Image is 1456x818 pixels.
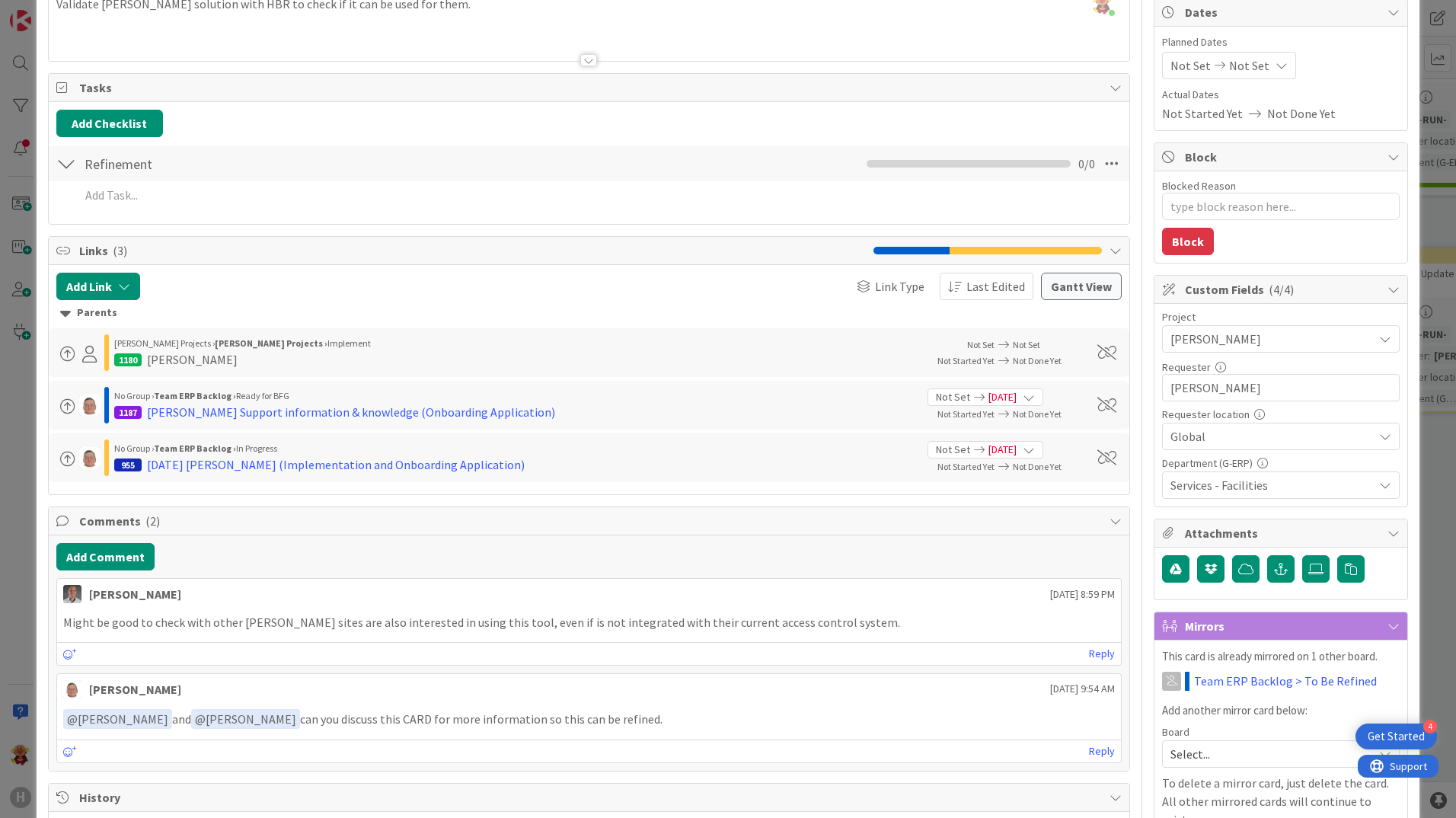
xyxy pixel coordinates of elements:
span: Planned Dates [1162,34,1400,50]
b: Team ERP Backlog › [154,390,236,401]
span: Actual Dates [1162,87,1400,103]
a: Reply [1089,742,1115,761]
div: [DATE] [PERSON_NAME] (Implementation and Onboarding Application) [147,455,525,474]
span: Not Done Yet [1013,408,1062,420]
span: [DATE] 8:59 PM [1050,586,1115,602]
span: History [79,788,1102,807]
button: Add Comment [56,543,155,570]
span: Not Started Yet [937,461,995,472]
span: Block [1185,148,1380,166]
span: Select... [1170,743,1365,765]
div: 1187 [114,406,142,419]
div: [PERSON_NAME] [89,585,181,603]
div: 4 [1423,720,1437,733]
img: lD [63,680,81,698]
span: Not Set [936,389,970,405]
button: Add Link [56,273,140,300]
button: Add Checklist [56,110,163,137]
div: Requester location [1162,409,1400,420]
span: Implement [327,337,371,349]
span: Not Done Yet [1013,461,1062,472]
span: Not Started Yet [937,408,995,420]
div: Open Get Started checklist, remaining modules: 4 [1355,724,1437,749]
span: @ [195,711,206,727]
img: lD [79,447,101,468]
span: Not Done Yet [1013,355,1062,366]
span: @ [67,711,78,727]
button: Gantt View [1041,273,1122,300]
div: Get Started [1368,729,1425,744]
span: Support [32,2,69,21]
span: No Group › [114,390,154,401]
a: Team ERP Backlog > To Be Refined [1194,672,1377,690]
span: In Progress [236,443,277,454]
span: [DATE] [988,442,1017,458]
span: Global [1170,426,1365,447]
div: Department (G-ERP) [1162,458,1400,468]
div: 955 [114,459,142,471]
span: Not Started Yet [937,355,995,366]
span: Not Done Yet [1267,104,1336,123]
span: [PERSON_NAME] [1170,328,1365,350]
span: ( 2 ) [145,513,160,529]
b: Team ERP Backlog › [154,443,236,454]
div: [PERSON_NAME] Support information & knowledge (Onboarding Application) [147,403,555,421]
span: [PERSON_NAME] [195,711,296,727]
span: Not Started Yet [1162,104,1243,123]
p: Add another mirror card below: [1162,702,1400,720]
p: Might be good to check with other [PERSON_NAME] sites are also interested in using this tool, eve... [63,614,1115,631]
div: Parents [60,305,1118,321]
span: Not Set [936,442,970,458]
span: Not Set [1013,339,1040,350]
div: 1180 [114,353,142,366]
span: [PERSON_NAME] [67,711,168,727]
span: Comments [79,512,1102,530]
span: Links [79,241,866,260]
span: Tasks [79,78,1102,97]
div: [PERSON_NAME] [89,680,181,698]
span: Not Set [967,339,995,350]
span: [DATE] 9:54 AM [1050,681,1115,697]
span: 0 / 0 [1078,155,1095,173]
span: No Group › [114,443,154,454]
span: Ready for BFG [236,390,289,401]
span: Mirrors [1185,617,1380,635]
span: Not Set [1170,56,1211,75]
span: Board [1162,727,1189,737]
span: Services - Facilities [1170,476,1373,494]
span: Attachments [1185,524,1380,542]
span: Dates [1185,3,1380,21]
span: Not Set [1229,56,1269,75]
p: This card is already mirrored on 1 other board. [1162,648,1400,666]
label: Requester [1162,360,1211,374]
img: lD [79,395,101,416]
span: Last Edited [966,277,1025,296]
button: Last Edited [940,273,1033,300]
span: ( 3 ) [113,243,127,258]
span: Link Type [875,277,924,296]
span: [PERSON_NAME] Projects › [114,337,215,349]
a: Reply [1089,644,1115,663]
div: [PERSON_NAME] [147,350,238,369]
p: and can you discuss this CARD for more information so this can be refined. [63,709,1115,730]
div: Project [1162,312,1400,322]
input: Add Checklist... [79,150,422,177]
b: [PERSON_NAME] Projects › [215,337,327,349]
span: [DATE] [988,389,1017,405]
button: Block [1162,228,1214,255]
img: PS [63,585,81,603]
label: Blocked Reason [1162,179,1236,193]
span: Custom Fields [1185,280,1380,299]
span: ( 4/4 ) [1269,282,1294,297]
